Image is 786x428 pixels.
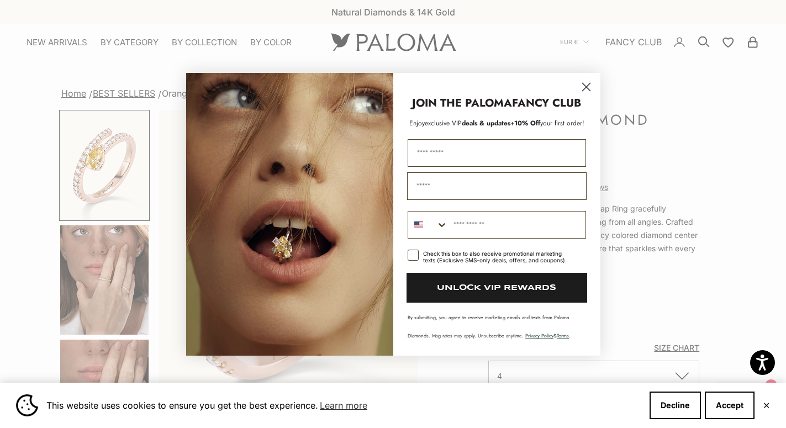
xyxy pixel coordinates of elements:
p: By submitting, you agree to receive marketing emails and texts from Paloma Diamonds. Msg rates ma... [408,314,586,339]
span: This website uses cookies to ensure you get the best experience. [46,397,641,414]
button: Close [763,402,770,409]
span: 10% Off [514,118,540,128]
strong: JOIN THE PALOMA [412,95,512,111]
a: Privacy Policy [525,332,553,339]
input: First Name [408,139,586,167]
button: Close dialog [577,77,596,97]
a: Terms [557,332,569,339]
button: Accept [705,392,755,419]
img: Cookie banner [16,394,38,416]
span: exclusive VIP [425,118,462,128]
input: Phone Number [448,212,585,238]
strong: FANCY CLUB [512,95,581,111]
span: & . [525,332,571,339]
a: Learn more [318,397,369,414]
button: Search Countries [408,212,448,238]
div: Check this box to also receive promotional marketing texts (Exclusive SMS-only deals, offers, and... [423,250,573,263]
input: Email [407,172,587,200]
button: UNLOCK VIP REWARDS [407,273,587,303]
img: Loading... [186,73,393,356]
button: Decline [650,392,701,419]
img: United States [414,220,423,229]
span: + your first order! [510,118,584,128]
span: deals & updates [425,118,510,128]
span: Enjoy [409,118,425,128]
